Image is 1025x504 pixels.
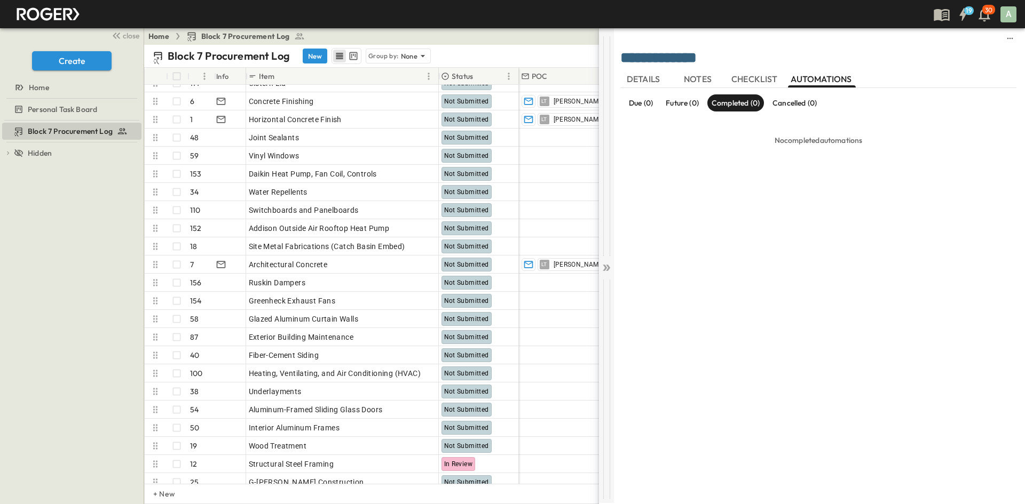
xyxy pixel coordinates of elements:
span: Underlayments [249,386,302,397]
span: Concrete Finishing [249,96,314,107]
span: [PERSON_NAME] [554,97,605,106]
span: Switchboards and Panelboards [249,205,359,215]
span: Not Submitted [444,478,489,486]
span: Water Repellents [249,187,307,197]
p: Completed (0) [712,98,760,108]
span: Not Submitted [444,442,489,450]
nav: breadcrumbs [148,31,311,42]
span: Joint Sealants [249,132,299,143]
span: [PERSON_NAME] [554,115,605,124]
span: Architectural Concrete [249,259,328,270]
p: 87 [190,332,198,342]
span: G-[PERSON_NAME] Construction [249,477,364,487]
p: POC [532,71,548,82]
span: Not Submitted [444,424,489,431]
p: 48 [190,132,199,143]
span: Not Submitted [444,79,489,87]
div: # [187,68,214,85]
div: A [1000,6,1016,22]
div: test [2,101,141,118]
span: Fiber-Cement Siding [249,350,319,361]
button: Sort [475,70,487,82]
p: 59 [190,150,199,161]
p: None [401,51,418,61]
span: Not Submitted [444,243,489,250]
span: Personal Task Board [28,104,97,115]
button: New [303,49,327,63]
div: Info [216,61,229,91]
span: Not Submitted [444,279,489,286]
h6: 19 [966,6,972,15]
span: Addison Outside Air Rooftop Heat Pump [249,223,390,234]
span: Greenheck Exhaust Fans [249,295,336,306]
span: Wood Treatment [249,441,307,451]
span: NOTES [684,74,714,84]
p: Status [452,71,473,82]
span: Not Submitted [444,333,489,341]
span: Block 7 Procurement Log [28,126,113,137]
p: Future (0) [666,98,699,108]
span: close [123,30,139,41]
div: Info [214,68,246,85]
p: Item [259,71,274,82]
button: Sort [277,70,288,82]
span: Not Submitted [444,261,489,268]
button: Menu [198,70,211,83]
span: Vinyl Windows [249,150,299,161]
p: 25 [190,477,199,487]
span: Aluminum-Framed Sliding Glass Doors [249,404,383,415]
div: table view [332,48,361,64]
a: Home [148,31,169,42]
p: 156 [190,277,202,288]
span: Not Submitted [444,351,489,359]
span: Not Submitted [444,134,489,141]
p: 12 [190,459,197,469]
button: Sort [550,70,562,82]
span: Exterior Building Maintenance [249,332,354,342]
span: Not Submitted [444,297,489,305]
p: 18 [190,241,197,252]
span: LT [541,264,547,265]
div: test [2,123,141,140]
span: Not Submitted [444,116,489,123]
p: 6 [190,96,194,107]
span: Interior Aluminum Frames [249,422,340,433]
span: Not Submitted [444,206,489,214]
span: In Review [444,460,473,468]
span: Not Submitted [444,388,489,395]
p: + New [153,489,160,499]
button: row view [333,50,346,62]
span: Not Submitted [444,370,489,377]
p: 110 [190,205,201,215]
p: Group by: [368,51,399,61]
p: 152 [190,223,202,234]
p: 54 [190,404,199,415]
span: Ruskin Dampers [249,277,306,288]
p: No completed automations [775,135,863,146]
p: 58 [190,314,199,324]
span: Not Submitted [444,406,489,413]
button: Sort [192,70,203,82]
span: Not Submitted [444,98,489,105]
p: Due (0) [629,98,653,108]
span: [PERSON_NAME] [554,260,605,269]
span: Block 7 Procurement Log [201,31,290,42]
button: Menu [502,70,515,83]
p: 19 [190,441,197,451]
span: LT [541,119,547,119]
span: AUTOMATIONS [791,74,854,84]
span: Not Submitted [444,315,489,323]
span: DETAILS [627,74,662,84]
span: Daikin Heat Pump, Fan Coil, Controls [249,169,377,179]
p: 30 [985,6,992,14]
p: 153 [190,169,202,179]
button: sidedrawer-menu [1004,32,1016,45]
span: Horizontal Concrete Finish [249,114,342,125]
button: Menu [422,70,435,83]
p: Cancelled (0) [772,98,817,108]
button: Create [32,51,112,70]
p: 34 [190,187,199,197]
p: 7 [190,259,194,270]
button: kanban view [346,50,360,62]
span: Not Submitted [444,170,489,178]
